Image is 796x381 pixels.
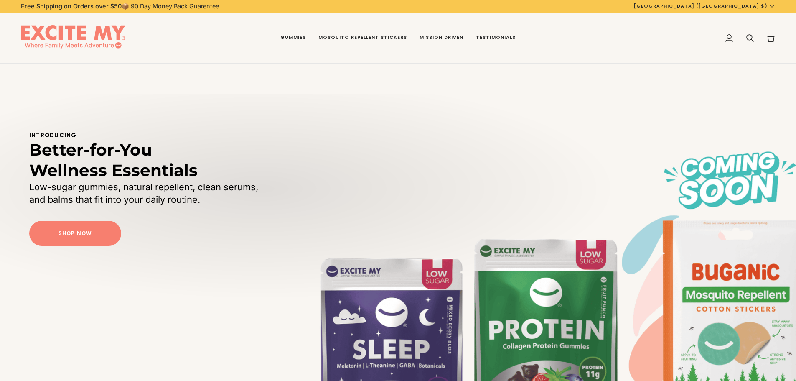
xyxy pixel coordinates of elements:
span: Mosquito Repellent Stickers [318,34,407,41]
a: Testimonials [470,13,522,64]
strong: Free Shipping on Orders over $50 [21,3,122,10]
a: Gummies [274,13,312,64]
a: Mosquito Repellent Stickers [312,13,413,64]
p: 📦 90 Day Money Back Guarentee [21,2,219,11]
button: [GEOGRAPHIC_DATA] ([GEOGRAPHIC_DATA] $) [628,3,781,10]
span: Testimonials [476,34,516,41]
a: Mission Driven [413,13,470,64]
span: Gummies [280,34,306,41]
a: Shop Now [29,221,121,246]
img: EXCITE MY® [21,25,125,51]
span: Mission Driven [420,34,463,41]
